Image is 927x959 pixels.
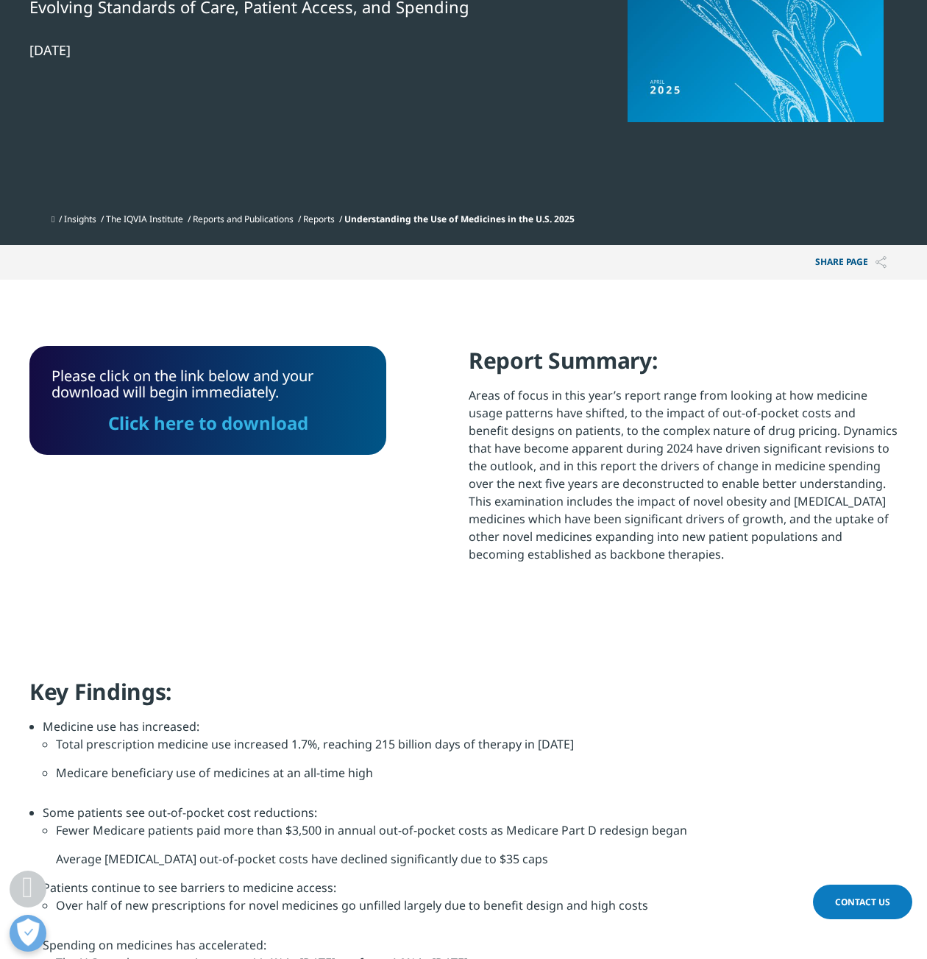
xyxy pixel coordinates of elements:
div: Please click on the link below and your download will begin immediately. [51,368,364,433]
li: Over half of new prescriptions for novel medicines go unfilled largely due to benefit design and ... [56,896,898,925]
ul: Average [MEDICAL_DATA] out-of-pocket costs have declined significantly due to $35 caps [43,821,898,868]
p: Share PAGE [804,245,898,280]
div: [DATE] [29,41,534,59]
a: Reports [303,213,335,225]
a: Click here to download [108,411,308,435]
p: Areas of focus in this year’s report range from looking at how medicine usage patterns have shift... [469,386,898,574]
li: Medicine use has increased: [43,718,898,804]
button: Share PAGEShare PAGE [804,245,898,280]
li: Fewer Medicare patients paid more than $3,500 in annual out-of-pocket costs as Medicare Part D re... [56,821,898,850]
a: Reports and Publications [193,213,294,225]
img: Share PAGE [876,256,887,269]
a: Insights [64,213,96,225]
button: Otevřít předvolby [10,915,46,952]
li: Medicare beneficiary use of medicines at an all-time high [56,764,898,793]
li: Patients continue to see barriers to medicine access: [43,879,898,936]
h4: Report Summary: [469,346,898,386]
a: The IQVIA Institute [106,213,183,225]
h4: Key Findings: [29,677,898,718]
li: Total prescription medicine use increased 1.7%, reaching 215 billion days of therapy in [DATE] [56,735,898,764]
a: Contact Us [813,885,912,919]
li: Some patients see out-of-pocket cost reductions: [43,804,898,879]
span: Understanding the Use of Medicines in the U.S. 2025 [344,213,575,225]
span: Contact Us [835,896,890,908]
